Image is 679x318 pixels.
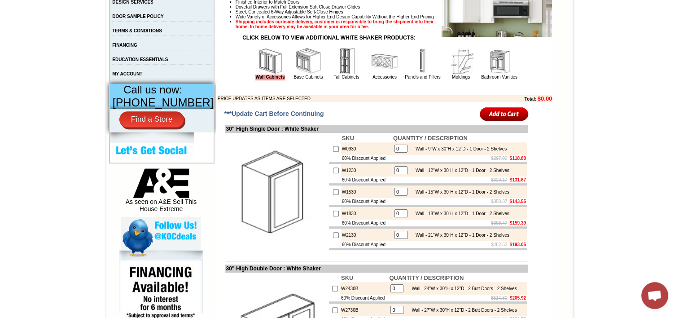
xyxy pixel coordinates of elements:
td: 60% Discount Applied [341,177,392,183]
li: Wide Variety of Accessories Allows for Higher End Design Capability Without the Higher End Pricing [236,14,552,19]
img: spacer.gif [104,25,105,26]
b: SKU [342,135,354,141]
img: Wall Cabinets [257,48,284,75]
td: W2730B [340,304,388,316]
s: $514.80 [491,296,507,300]
img: Accessories [371,48,398,75]
img: 30'' High Single Door [226,141,327,243]
td: [PERSON_NAME] Yellow Walnut [48,41,76,51]
div: As seen on A&E Sell This House Extreme [121,168,201,217]
s: $482.62 [491,242,507,247]
img: spacer.gif [128,25,130,26]
img: spacer.gif [76,25,77,26]
li: Dovetail Drawers with Full Extension Soft Close Drawer Glides [236,4,552,9]
td: W1230 [341,164,392,177]
b: QUANTITY / DESCRIPTION [393,135,468,141]
div: Wall - 27"W x 30"H x 12"D - 2 Butt Doors - 2 Shelves [407,308,517,313]
s: $398.47 [491,221,507,225]
img: spacer.gif [23,25,24,26]
div: Open chat [641,282,668,309]
a: Find a Store [119,111,184,128]
a: Tall Cabinets [333,75,359,79]
input: Add to Cart [480,106,529,121]
a: MY ACCOUNT [112,71,142,76]
div: Wall - 9"W x 30"H x 12"D - 1 Door - 2 Shelves [411,146,507,151]
img: spacer.gif [47,25,48,26]
b: $131.67 [510,177,526,182]
a: Panels and Fillers [405,75,440,79]
s: $329.17 [491,177,507,182]
td: 60% Discount Applied [341,220,392,226]
li: Steel, Concealed 6-Way Adjustable Soft-Close Hinges [236,9,552,14]
td: [PERSON_NAME] White Shaker [77,41,105,51]
td: 30" High Double Door : White Shaker [225,265,528,273]
img: Panels and Fillers [409,48,436,75]
td: W0930 [341,142,392,155]
span: ***Update Cart Before Continuing [224,110,324,117]
a: TERMS & CONDITIONS [112,28,162,33]
div: Wall - 12"W x 30"H x 12"D - 1 Door - 2 Shelves [411,168,509,173]
td: PRICE UPDATES AS ITEMS ARE SELECTED [218,95,475,102]
td: W2430B [340,282,388,295]
td: 60% Discount Applied [340,295,388,301]
td: 60% Discount Applied [341,155,392,162]
a: Base Cabinets [294,75,323,79]
img: Moldings [447,48,474,75]
td: W1830 [341,207,392,220]
b: SKU [341,274,353,281]
div: Wall - 18"W x 30"H x 12"D - 1 Door - 2 Shelves [411,211,509,216]
td: 60% Discount Applied [341,198,392,205]
b: $118.80 [510,156,526,161]
strong: CLICK BELOW TO VIEW ADDITIONAL WHITE SHAKER PRODUCTS: [242,35,416,41]
a: Wall Cabinets [255,75,285,80]
b: Total: [524,97,536,102]
b: $159.39 [510,221,526,225]
img: spacer.gif [153,25,154,26]
td: 60% Discount Applied [341,241,392,248]
a: Accessories [372,75,397,79]
td: W2130 [341,229,392,241]
s: $358.87 [491,199,507,204]
td: Baycreek Gray [105,41,128,50]
a: EDUCATION ESSENTIALS [112,57,168,62]
strong: Shipping includes curbside delivery, customer is responsible to bring the shipment into their hom... [236,19,434,29]
img: Base Cabinets [295,48,322,75]
a: FINANCING [112,43,137,48]
s: $297.00 [491,156,507,161]
td: W1530 [341,185,392,198]
div: Wall - 24"W x 30"H x 12"D - 2 Butt Doors - 2 Shelves [407,286,517,291]
b: Price Sheet View in PDF Format [10,4,73,9]
a: DOOR SAMPLE POLICY [112,14,163,19]
td: Bellmonte Maple [154,41,177,50]
b: QUANTITY / DESCRIPTION [389,274,464,281]
img: Bathroom Vanities [486,48,513,75]
td: Alabaster Shaker [24,41,47,50]
b: $0.00 [538,95,552,102]
a: Bathroom Vanities [481,75,517,79]
img: pdf.png [1,2,9,9]
b: $205.92 [510,296,526,300]
b: $143.55 [510,199,526,204]
img: Tall Cabinets [333,48,360,75]
a: Moldings [452,75,470,79]
b: $193.05 [510,242,526,247]
div: Wall - 21"W x 30"H x 12"D - 1 Door - 2 Shelves [411,233,509,238]
span: Call us now: [123,84,182,96]
td: Beachwood Oak Shaker [130,41,153,51]
a: Price Sheet View in PDF Format [10,1,73,9]
span: [PHONE_NUMBER] [113,96,214,109]
td: 30" High Single Door : White Shaker [225,125,528,133]
div: Wall - 15"W x 30"H x 12"D - 1 Door - 2 Shelves [411,190,509,194]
